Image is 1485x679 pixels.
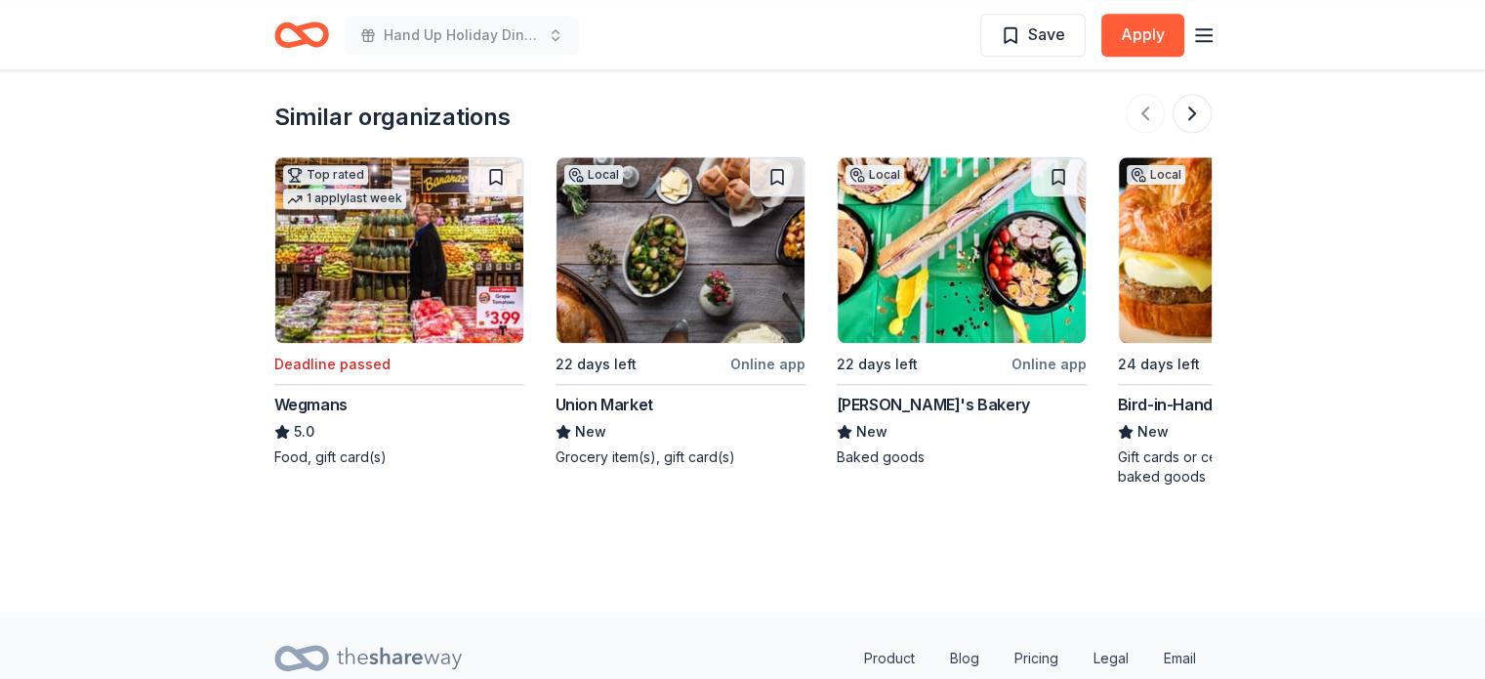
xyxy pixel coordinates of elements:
span: Save [1028,21,1065,47]
span: New [1137,420,1169,444]
button: Save [980,14,1086,57]
div: Baked goods [837,447,1087,467]
a: Image for Henri's BakeryLocal22 days leftOnline app[PERSON_NAME]'s BakeryNewBaked goods [837,156,1087,467]
span: New [575,420,606,444]
div: Top rated [283,165,368,185]
a: Image for WegmansTop rated1 applylast weekDeadline passedWegmans5.0Food, gift card(s) [274,156,524,467]
a: Blog [934,639,995,678]
div: 22 days left [556,353,637,376]
nav: quick links [848,639,1212,678]
a: Home [274,12,329,58]
img: Image for Union Market [557,157,804,343]
a: Product [848,639,930,678]
div: Local [1127,165,1185,185]
img: Image for Henri's Bakery [838,157,1086,343]
a: Image for Bird-in-HandLocal24 days leftOnline appBird-in-HandNewGift cards or certificates, gift ... [1118,156,1368,487]
div: Union Market [556,393,653,416]
div: Gift cards or certificates, gift basket, baked goods [1118,447,1368,487]
div: Deadline passed [274,353,391,376]
div: 24 days left [1118,353,1200,376]
div: Local [564,165,623,185]
div: Bird-in-Hand [1118,393,1213,416]
div: Local [846,165,904,185]
a: Pricing [999,639,1074,678]
span: 5.0 [294,420,314,444]
div: 22 days left [837,353,918,376]
span: Hand Up Holiday Dinner and Auction [384,23,540,47]
div: [PERSON_NAME]'s Bakery [837,393,1030,416]
div: Wegmans [274,393,348,416]
div: Online app [1011,352,1087,376]
div: 1 apply last week [283,189,406,209]
img: Image for Bird-in-Hand [1119,157,1367,343]
div: Food, gift card(s) [274,447,524,467]
div: Grocery item(s), gift card(s) [556,447,805,467]
button: Hand Up Holiday Dinner and Auction [345,16,579,55]
div: Online app [730,352,805,376]
a: Image for Union MarketLocal22 days leftOnline appUnion MarketNewGrocery item(s), gift card(s) [556,156,805,467]
a: Email [1148,639,1212,678]
a: Legal [1078,639,1144,678]
button: Apply [1101,14,1184,57]
div: Similar organizations [274,102,511,133]
img: Image for Wegmans [275,157,523,343]
span: New [856,420,887,444]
